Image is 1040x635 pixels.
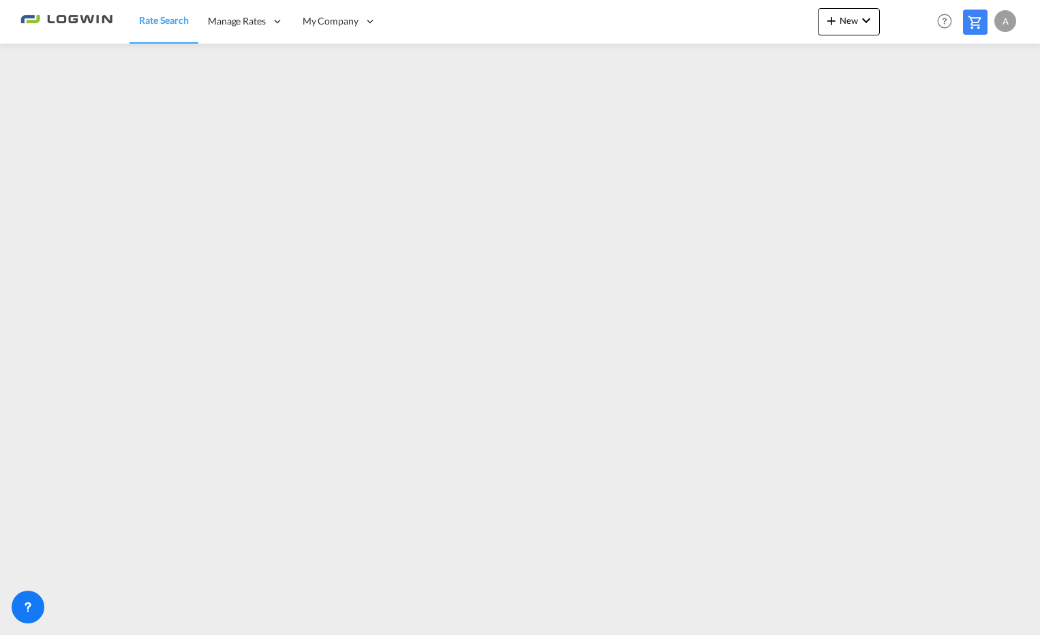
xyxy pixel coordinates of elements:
[823,12,840,29] md-icon: icon-plus 400-fg
[823,15,874,26] span: New
[303,14,358,28] span: My Company
[933,10,963,34] div: Help
[208,14,266,28] span: Manage Rates
[20,6,112,37] img: 2761ae10d95411efa20a1f5e0282d2d7.png
[994,10,1016,32] div: A
[818,8,880,35] button: icon-plus 400-fgNewicon-chevron-down
[933,10,956,33] span: Help
[858,12,874,29] md-icon: icon-chevron-down
[139,14,189,26] span: Rate Search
